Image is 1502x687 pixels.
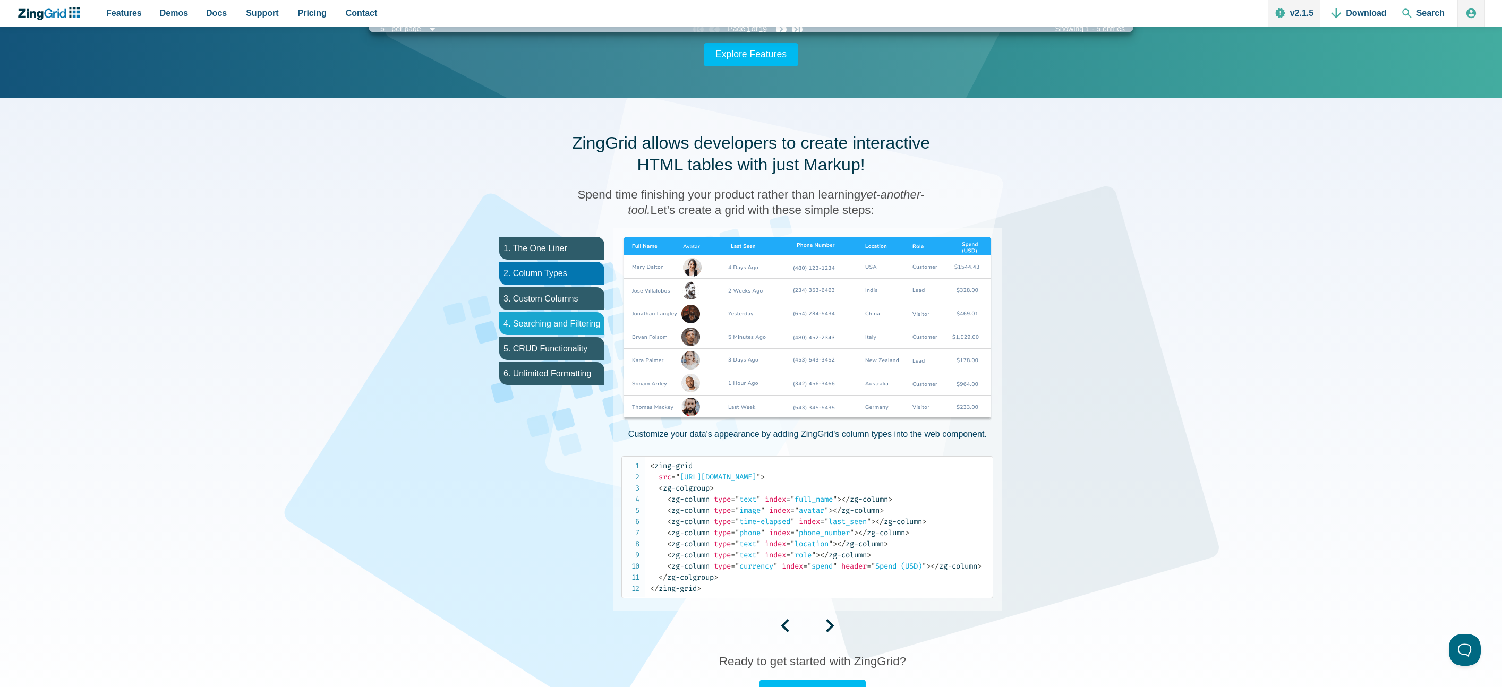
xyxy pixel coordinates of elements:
span: < [667,517,671,526]
span: > [867,551,871,560]
span: </ [659,573,667,582]
span: phone [731,528,765,537]
span: = [790,506,795,515]
span: > [926,562,931,571]
span: > [854,528,858,537]
zg-text: 5 [1094,24,1103,33]
span: " [833,562,837,571]
span: index [799,517,820,526]
span: " [795,506,799,515]
span: type [714,551,731,560]
span: " [790,539,795,548]
span: " [735,495,739,504]
span: " [676,473,680,482]
li: 1. The One Liner [499,237,604,260]
span: " [790,495,795,504]
span: = [786,495,790,504]
div: 5 [377,22,388,37]
span: " [833,495,837,504]
span: zg-column [667,562,710,571]
span: text [731,539,761,548]
h2: ZingGrid allows developers to create interactive HTML tables with just Markup! [565,132,937,176]
span: = [731,517,735,526]
span: = [867,562,871,571]
zg-button: firstpage [693,24,704,35]
span: = [731,562,735,571]
span: = [790,528,795,537]
span: type [714,495,731,504]
span: > [871,517,875,526]
div: Showing - entries [1055,23,1125,36]
span: text [731,495,761,504]
span: Demos [160,6,188,20]
span: Pricing [298,6,327,20]
span: " [735,528,739,537]
iframe: Help Scout Beacon - Open [1449,634,1481,666]
span: " [867,517,871,526]
span: Page [728,23,745,36]
span: " [790,551,795,560]
span: > [922,517,926,526]
span: " [824,517,829,526]
span: " [756,551,761,560]
span: " [735,562,739,571]
span: > [977,562,982,571]
span: = [731,551,735,560]
span: type [714,539,731,548]
span: Support [246,6,278,20]
span: > [837,495,841,504]
span: " [790,517,795,526]
span: of [752,23,758,36]
li: 6. Unlimited Formatting [499,362,604,385]
span: " [850,528,854,537]
span: [URL][DOMAIN_NAME] [671,473,761,482]
span: src [659,473,671,482]
span: " [756,539,761,548]
span: = [731,495,735,504]
span: type [714,517,731,526]
span: zg-column [931,562,977,571]
span: zg-column [837,539,884,548]
h3: Spend time finishing your product rather than learning Let's create a grid with these simple steps: [565,187,937,218]
span: " [756,473,761,482]
span: < [667,551,671,560]
span: zing-grid [650,461,693,470]
span: > [710,484,714,493]
span: " [756,495,761,504]
span: " [829,539,833,548]
span: </ [833,506,841,515]
span: zg-colgroup [659,573,714,582]
span: = [671,473,676,482]
span: role [786,551,816,560]
span: > [905,528,909,537]
span: zg-column [841,495,888,504]
span: zg-column [667,495,710,504]
span: currency [731,562,778,571]
span: location [786,539,833,548]
span: " [871,562,875,571]
span: " [795,528,799,537]
span: Docs [206,6,227,20]
span: > [833,539,837,548]
a: Explore Features [704,43,798,66]
span: " [824,506,829,515]
span: = [803,562,807,571]
span: Contact [346,6,378,20]
span: phone_number [790,528,854,537]
span: > [761,473,765,482]
span: time-elapsed [731,517,795,526]
span: zg-column [833,506,880,515]
span: > [880,506,884,515]
p: Customize your data's appearance by adding ZingGrid's column types into the web component. [628,427,987,441]
zg-text: 1 [746,27,750,32]
span: </ [837,539,846,548]
span: " [735,506,739,515]
span: index [765,495,786,504]
span: zg-column [875,517,922,526]
span: > [829,506,833,515]
span: = [731,539,735,548]
span: type [714,528,731,537]
span: < [650,461,654,470]
span: " [761,528,765,537]
span: > [816,551,820,560]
